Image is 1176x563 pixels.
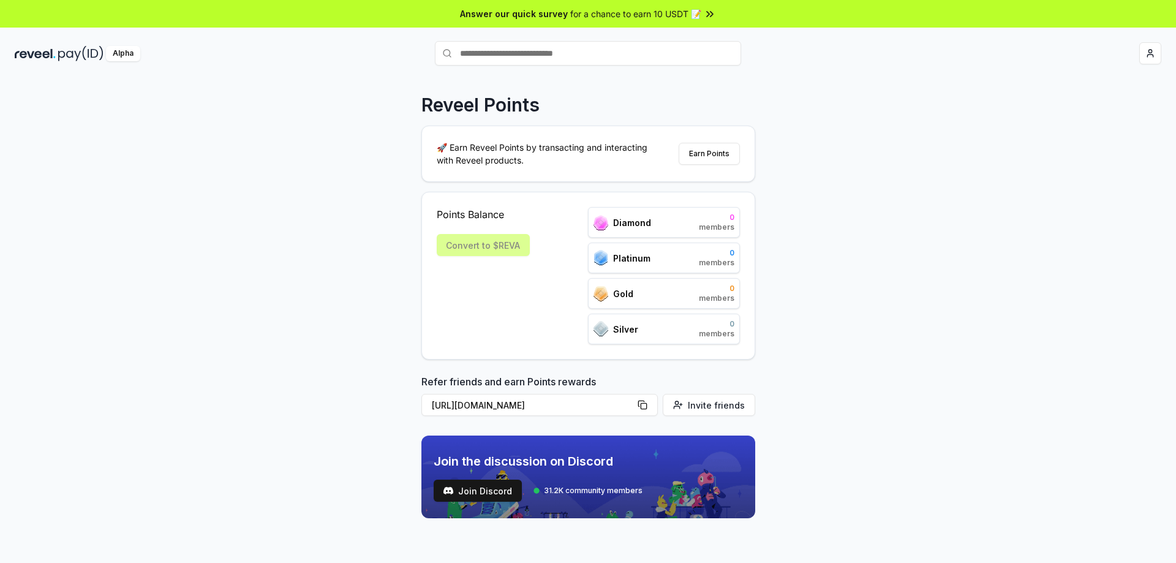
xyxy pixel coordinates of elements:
[699,222,734,232] span: members
[570,7,701,20] span: for a chance to earn 10 USDT 📝
[460,7,568,20] span: Answer our quick survey
[594,321,608,337] img: ranks_icon
[613,216,651,229] span: Diamond
[421,394,658,416] button: [URL][DOMAIN_NAME]
[699,329,734,339] span: members
[699,248,734,258] span: 0
[421,94,540,116] p: Reveel Points
[613,323,638,336] span: Silver
[699,258,734,268] span: members
[699,284,734,293] span: 0
[699,213,734,222] span: 0
[688,399,745,412] span: Invite friends
[437,141,657,167] p: 🚀 Earn Reveel Points by transacting and interacting with Reveel products.
[434,453,643,470] span: Join the discussion on Discord
[421,436,755,518] img: discord_banner
[58,46,104,61] img: pay_id
[421,374,755,421] div: Refer friends and earn Points rewards
[434,480,522,502] button: Join Discord
[443,486,453,496] img: test
[437,207,530,222] span: Points Balance
[679,143,740,165] button: Earn Points
[699,319,734,329] span: 0
[594,215,608,230] img: ranks_icon
[15,46,56,61] img: reveel_dark
[544,486,643,496] span: 31.2K community members
[434,480,522,502] a: testJoin Discord
[699,293,734,303] span: members
[594,286,608,301] img: ranks_icon
[613,287,633,300] span: Gold
[613,252,650,265] span: Platinum
[458,485,512,497] span: Join Discord
[594,250,608,266] img: ranks_icon
[663,394,755,416] button: Invite friends
[106,46,140,61] div: Alpha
